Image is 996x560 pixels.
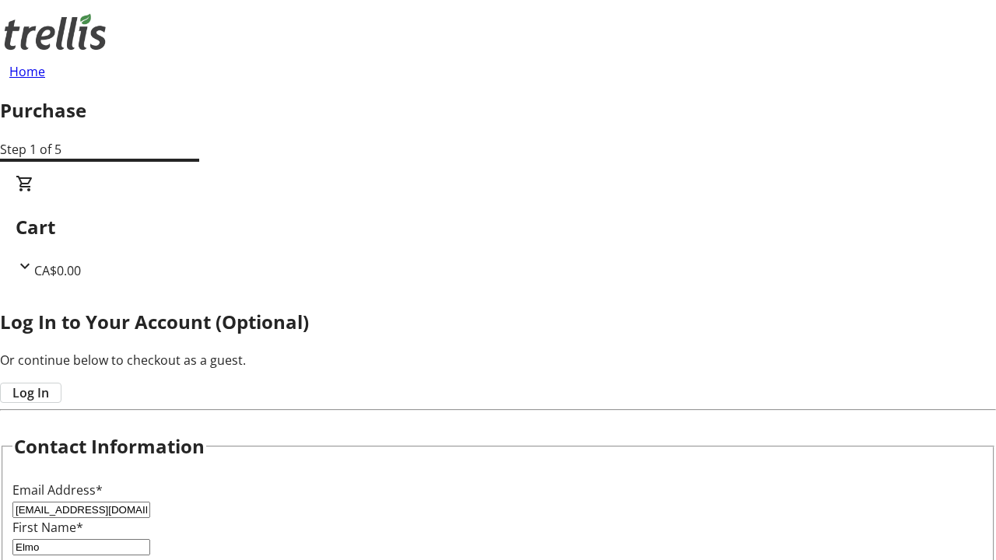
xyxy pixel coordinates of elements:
[12,481,103,499] label: Email Address*
[16,213,980,241] h2: Cart
[12,519,83,536] label: First Name*
[12,383,49,402] span: Log In
[34,262,81,279] span: CA$0.00
[14,432,205,460] h2: Contact Information
[16,174,980,280] div: CartCA$0.00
